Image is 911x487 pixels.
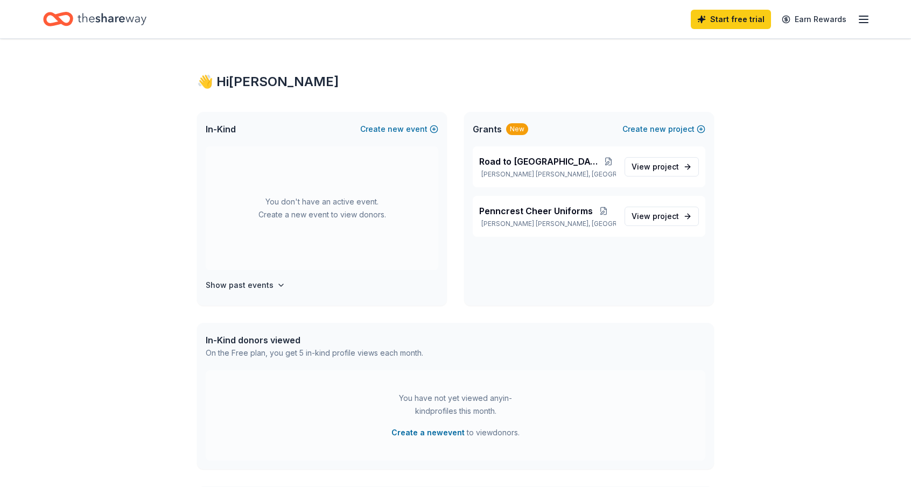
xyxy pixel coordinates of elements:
[625,157,699,177] a: View project
[479,204,593,217] span: Penncrest Cheer Uniforms
[632,210,679,223] span: View
[206,146,438,270] div: You don't have an active event. Create a new event to view donors.
[775,10,853,29] a: Earn Rewards
[479,220,616,228] p: [PERSON_NAME] [PERSON_NAME], [GEOGRAPHIC_DATA]
[479,170,616,179] p: [PERSON_NAME] [PERSON_NAME], [GEOGRAPHIC_DATA]
[197,73,714,90] div: 👋 Hi [PERSON_NAME]
[625,207,699,226] a: View project
[388,123,404,136] span: new
[650,123,666,136] span: new
[206,334,423,347] div: In-Kind donors viewed
[206,123,236,136] span: In-Kind
[473,123,502,136] span: Grants
[360,123,438,136] button: Createnewevent
[206,279,285,292] button: Show past events
[43,6,146,32] a: Home
[388,392,523,418] div: You have not yet viewed any in-kind profiles this month.
[391,426,465,439] button: Create a newevent
[653,211,679,221] span: project
[691,10,771,29] a: Start free trial
[391,426,520,439] span: to view donors .
[206,347,423,359] div: On the Free plan, you get 5 in-kind profile views each month.
[622,123,705,136] button: Createnewproject
[506,123,528,135] div: New
[479,155,601,168] span: Road to [GEOGRAPHIC_DATA][US_STATE]
[206,279,274,292] h4: Show past events
[632,160,679,173] span: View
[653,162,679,171] span: project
